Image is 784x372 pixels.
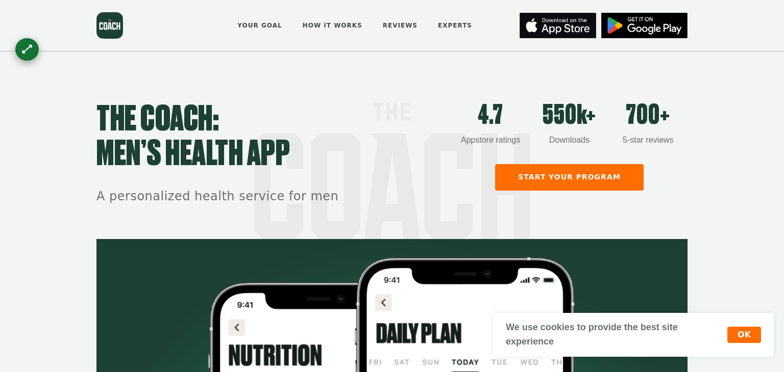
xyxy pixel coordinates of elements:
a: the Coach homepage [96,12,123,39]
div: Downloads [530,134,608,146]
div: We use cookies to provide the best site experience [506,321,727,349]
img: the coach logo [96,12,123,39]
div: ⟷ [18,40,36,58]
div: 5-star reviews [609,134,688,146]
a: Reviews [379,15,421,37]
a: Experts [434,15,476,37]
div: Appstore ratings [451,134,530,146]
img: App Store button [520,13,596,38]
h1: THE COACH: men’s health app [96,102,451,172]
a: Start your program [495,164,644,191]
a: Your goal [234,15,285,37]
div: 700+ [609,102,688,129]
div: 550k+ [530,102,608,129]
button: OK [727,327,761,343]
div: 4.7 [451,102,530,129]
h2: A personalized health service for men [96,188,451,205]
a: How it works [299,15,366,37]
img: App Store button [601,13,688,38]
